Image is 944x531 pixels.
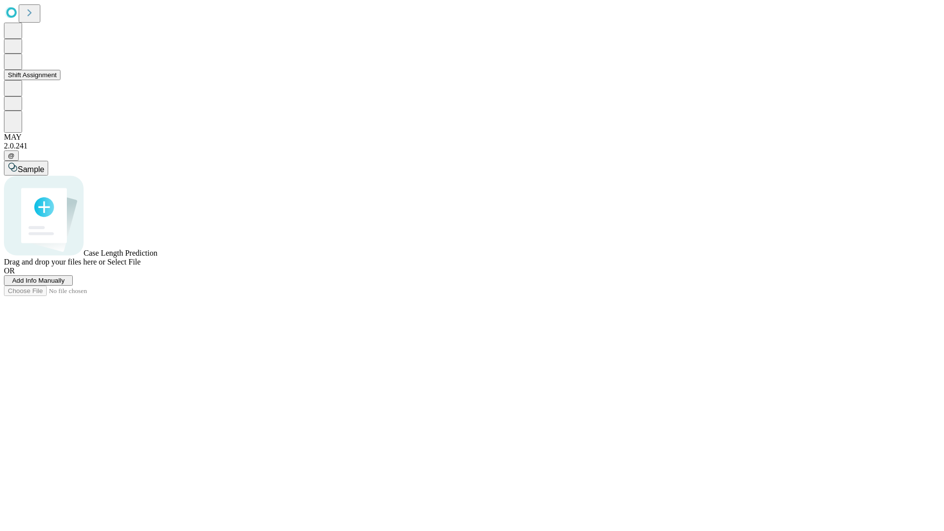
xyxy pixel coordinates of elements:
[4,142,940,150] div: 2.0.241
[4,275,73,286] button: Add Info Manually
[8,152,15,159] span: @
[12,277,65,284] span: Add Info Manually
[4,266,15,275] span: OR
[18,165,44,174] span: Sample
[4,133,940,142] div: MAY
[4,258,105,266] span: Drag and drop your files here or
[4,150,19,161] button: @
[107,258,141,266] span: Select File
[4,70,60,80] button: Shift Assignment
[84,249,157,257] span: Case Length Prediction
[4,161,48,176] button: Sample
